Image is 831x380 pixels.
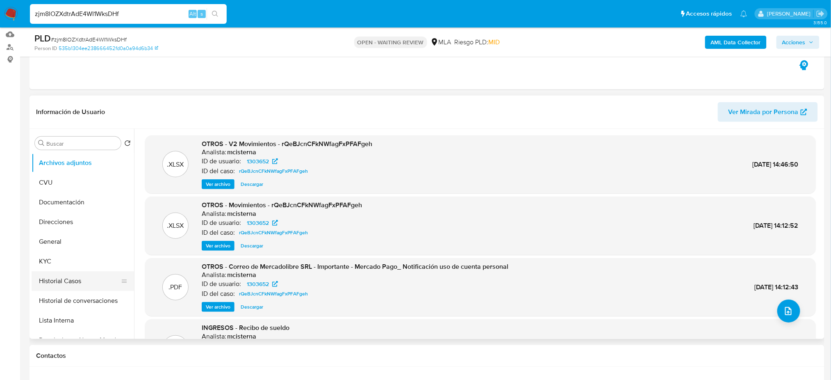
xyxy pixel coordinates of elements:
h1: Contactos [36,352,818,360]
button: CVU [32,173,134,192]
span: Accesos rápidos [686,9,732,18]
p: ID del caso: [202,290,235,298]
span: MID [489,37,500,47]
p: Analista: [202,148,226,156]
button: Restricciones Nuevo Mundo [32,330,134,350]
a: rQeBJcnCFkNWfagFxPFAFgeh [236,289,311,299]
button: Volver al orden por defecto [124,140,131,149]
button: Descargar [237,179,267,189]
b: AML Data Collector [711,36,761,49]
input: Buscar usuario o caso... [30,9,227,19]
p: ID de usuario: [202,280,241,288]
span: OTROS - Correo de Mercadolibre SRL - Importante - Mercado Pago_ Notificación uso de cuenta personal [202,262,508,271]
span: rQeBJcnCFkNWfagFxPFAFgeh [239,166,308,176]
button: Ver archivo [202,241,235,251]
button: Descargar [237,302,267,312]
h1: Información de Usuario [36,108,105,116]
button: KYC [32,252,134,271]
button: Acciones [776,36,820,49]
span: Ver archivo [206,180,230,188]
button: Ver archivo [202,302,235,312]
span: 3.155.0 [813,19,827,26]
a: 535b1304ee238666452fd0a0a94d6b34 [59,45,158,52]
span: INGRESOS - Recibo de sueldo [202,323,289,332]
span: Ver archivo [206,303,230,311]
span: OTROS - Movimientos - rQeBJcnCFkNWfagFxPFAFgeh [202,200,362,210]
button: Descargar [237,241,267,251]
button: upload-file [777,300,800,323]
span: # zjm8lOZXdtrAdE4WI1WksDHf [51,35,127,43]
button: Lista Interna [32,311,134,330]
span: OTROS - V2 Movimientos - rQeBJcnCFkNWfagFxPFAFgeh [202,139,372,149]
p: .PDF [169,283,182,292]
h6: mcisterna [227,148,256,156]
span: Alt [189,10,196,18]
button: General [32,232,134,252]
button: Ver Mirada por Persona [718,102,818,122]
button: Archivos adjuntos [32,153,134,173]
span: Riesgo PLD: [455,38,500,47]
p: Analista: [202,332,226,341]
p: ID de usuario: [202,157,241,165]
button: Direcciones [32,212,134,232]
span: [DATE] 14:46:50 [753,160,799,169]
p: OPEN - WAITING REVIEW [354,37,427,48]
h6: mcisterna [227,271,256,279]
span: s [200,10,203,18]
span: Descargar [241,180,263,188]
span: Ver Mirada por Persona [729,102,799,122]
a: 1303652 [242,218,283,228]
p: Analista: [202,210,226,218]
a: rQeBJcnCFkNWfagFxPFAFgeh [236,166,311,176]
span: Acciones [782,36,806,49]
span: rQeBJcnCFkNWfagFxPFAFgeh [239,289,308,299]
button: search-icon [207,8,223,20]
span: rQeBJcnCFkNWfagFxPFAFgeh [239,228,308,238]
a: rQeBJcnCFkNWfagFxPFAFgeh [236,228,311,238]
span: Descargar [241,303,263,311]
p: Analista: [202,271,226,279]
span: 1303652 [247,279,269,289]
p: ID del caso: [202,167,235,175]
p: ID de usuario: [202,219,241,227]
p: ID del caso: [202,229,235,237]
button: Historial de conversaciones [32,291,134,311]
input: Buscar [46,140,118,147]
span: [DATE] 14:12:43 [755,282,799,292]
p: abril.medzovich@mercadolibre.com [767,10,813,18]
p: .XLSX [167,160,184,169]
a: Notificaciones [740,10,747,17]
button: Ver archivo [202,179,235,189]
b: PLD [34,32,51,45]
span: Descargar [241,242,263,250]
button: Documentación [32,192,134,212]
h6: mcisterna [227,332,256,341]
span: Ver archivo [206,242,230,250]
p: .XLSX [167,221,184,230]
span: [DATE] 14:12:52 [754,221,799,230]
span: 1303652 [247,156,269,166]
a: Salir [816,9,825,18]
a: 1303652 [242,279,283,289]
div: MLA [430,38,451,47]
b: Person ID [34,45,57,52]
button: Buscar [38,140,45,147]
button: Historial Casos [32,271,127,291]
button: AML Data Collector [705,36,767,49]
span: 1303652 [247,218,269,228]
a: 1303652 [242,156,283,166]
h6: mcisterna [227,210,256,218]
